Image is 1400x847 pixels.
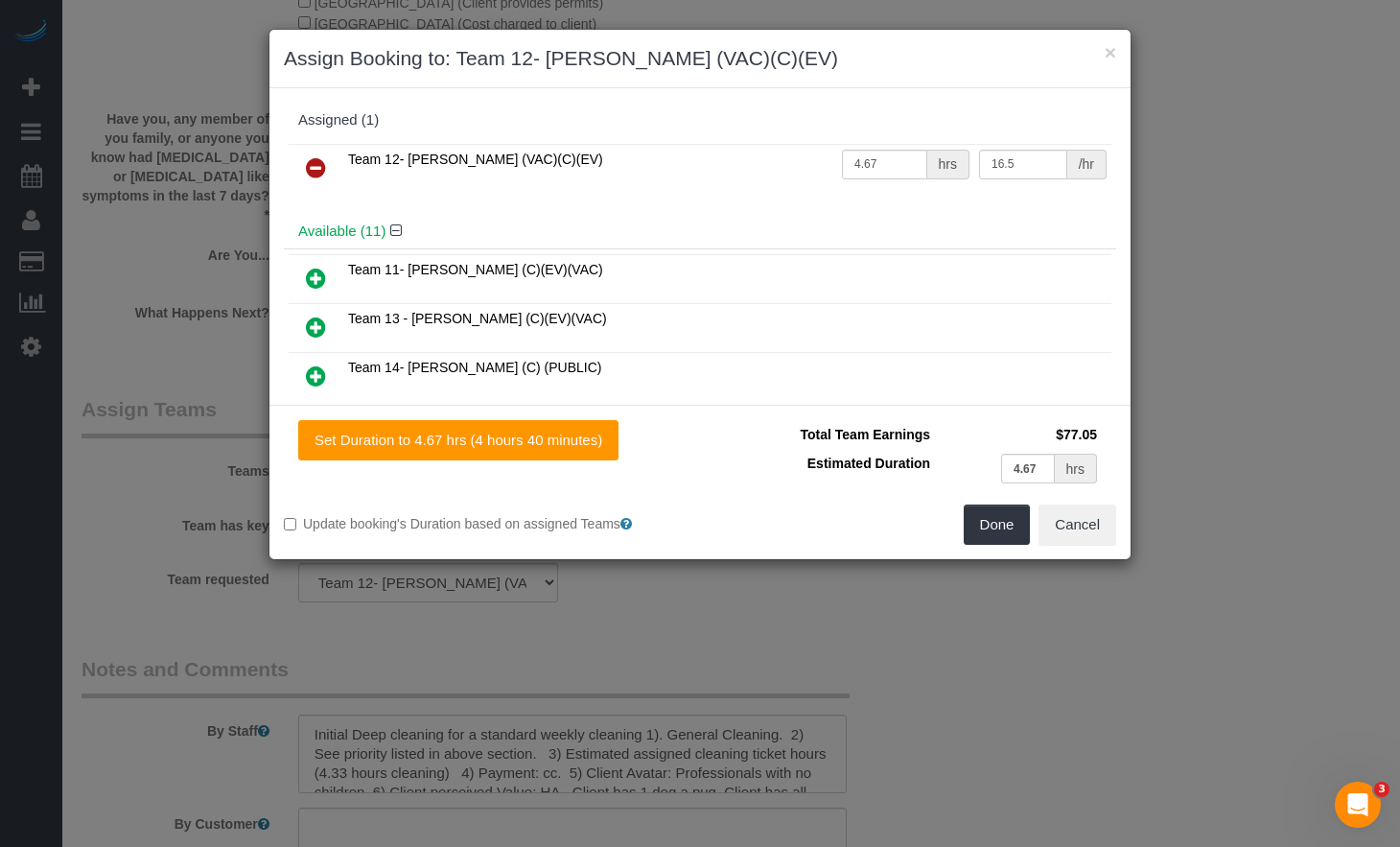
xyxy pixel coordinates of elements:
[1067,150,1107,179] div: /hr
[298,224,1102,240] h4: Available (11)
[1055,454,1097,483] div: hrs
[807,456,930,471] span: Estimated Duration
[348,262,603,277] span: Team 11- [PERSON_NAME] (C)(EV)(VAC)
[1105,42,1116,62] button: ×
[1335,782,1381,828] iframe: Intercom live chat
[298,420,618,460] button: Set Duration to 4.67 hrs (4 hours 40 minutes)
[1038,505,1116,545] button: Cancel
[284,518,296,530] input: Update booking's Duration based on assigned Teams
[935,420,1102,449] td: $77.05
[1374,782,1389,797] span: 3
[348,152,603,167] span: Team 12- [PERSON_NAME] (VAC)(C)(EV)
[964,505,1031,545] button: Done
[298,112,1102,129] div: Assigned (1)
[348,311,607,326] span: Team 13 - [PERSON_NAME] (C)(EV)(VAC)
[714,420,935,449] td: Total Team Earnings
[284,514,686,533] label: Update booking's Duration based on assigned Teams
[927,150,969,179] div: hrs
[348,360,602,375] span: Team 14- [PERSON_NAME] (C) (PUBLIC)
[284,44,1116,73] h3: Assign Booking to: Team 12- [PERSON_NAME] (VAC)(C)(EV)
